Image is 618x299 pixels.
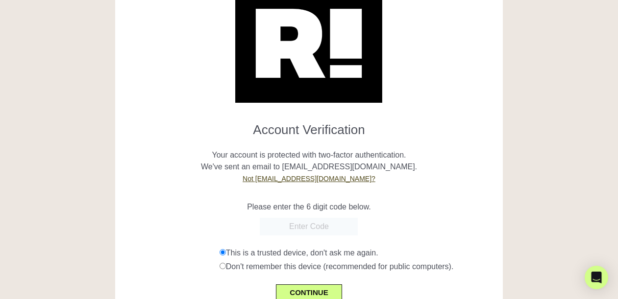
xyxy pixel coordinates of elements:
p: Please enter the 6 digit code below. [123,201,495,213]
div: This is a trusted device, don't ask me again. [220,247,495,259]
p: Your account is protected with two-factor authentication. We've sent an email to [EMAIL_ADDRESS][... [123,138,495,184]
input: Enter Code [260,218,358,235]
div: Don't remember this device (recommended for public computers). [220,261,495,273]
a: Not [EMAIL_ADDRESS][DOMAIN_NAME]? [243,175,375,183]
h1: Account Verification [123,115,495,138]
div: Open Intercom Messenger [585,266,608,289]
